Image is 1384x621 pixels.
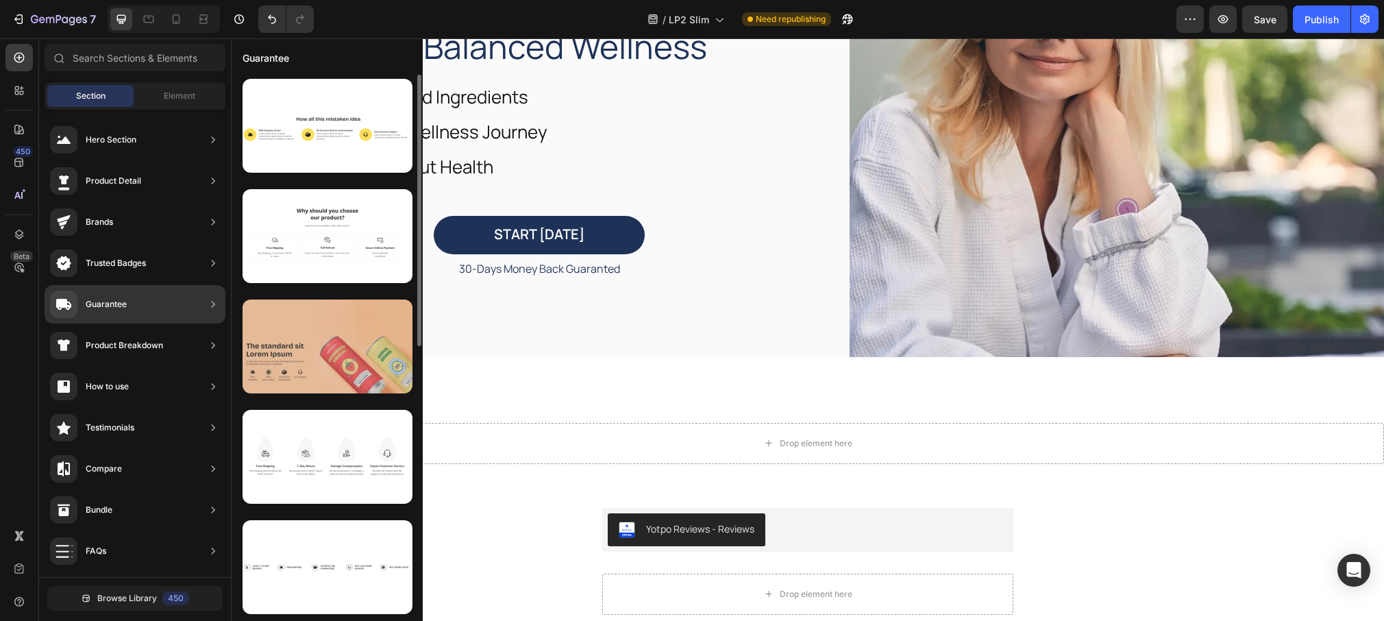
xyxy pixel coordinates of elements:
span: LP2 Slim [669,12,709,27]
div: 450 [162,592,189,605]
div: Publish [1305,12,1339,27]
span: Save [1254,14,1276,25]
button: Browse Library450 [47,586,223,611]
p: 30-Days Money Back Guaranted [42,221,575,241]
div: Hero Section [86,133,136,147]
div: FAQs [86,544,106,558]
span: Need republishing [756,13,826,25]
div: Beta [10,251,33,262]
span: START [DATE] [263,186,354,205]
span: Element [164,90,195,102]
p: 7 [90,11,96,27]
button: Publish [1293,5,1350,33]
div: Yotpo Reviews - Reviews [415,483,523,498]
div: Compare [86,462,122,476]
div: Bundle [86,503,112,517]
button: Yotpo Reviews - Reviews [377,475,534,508]
button: 7 [5,5,102,33]
div: Drop element here [549,550,621,561]
div: 450 [13,146,33,157]
input: Search Sections & Elements [45,44,225,71]
div: Undo/Redo [258,5,314,33]
div: Testimonials [86,421,134,435]
div: Brands [86,215,113,229]
div: Drop element here [549,400,621,411]
div: Product Breakdown [86,339,163,352]
div: How to use [86,380,129,393]
div: Open Intercom Messenger [1337,554,1370,587]
iframe: Design area [231,38,1384,621]
span: Browse Library [97,592,157,605]
div: Product Detail [86,174,141,188]
span: Section [76,90,106,102]
img: CNOOi5q0zfgCEAE=.webp [388,483,404,500]
div: Trusted Badges [86,256,146,270]
div: Guarantee [86,297,127,311]
button: Save [1242,5,1287,33]
span: / [663,12,666,27]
